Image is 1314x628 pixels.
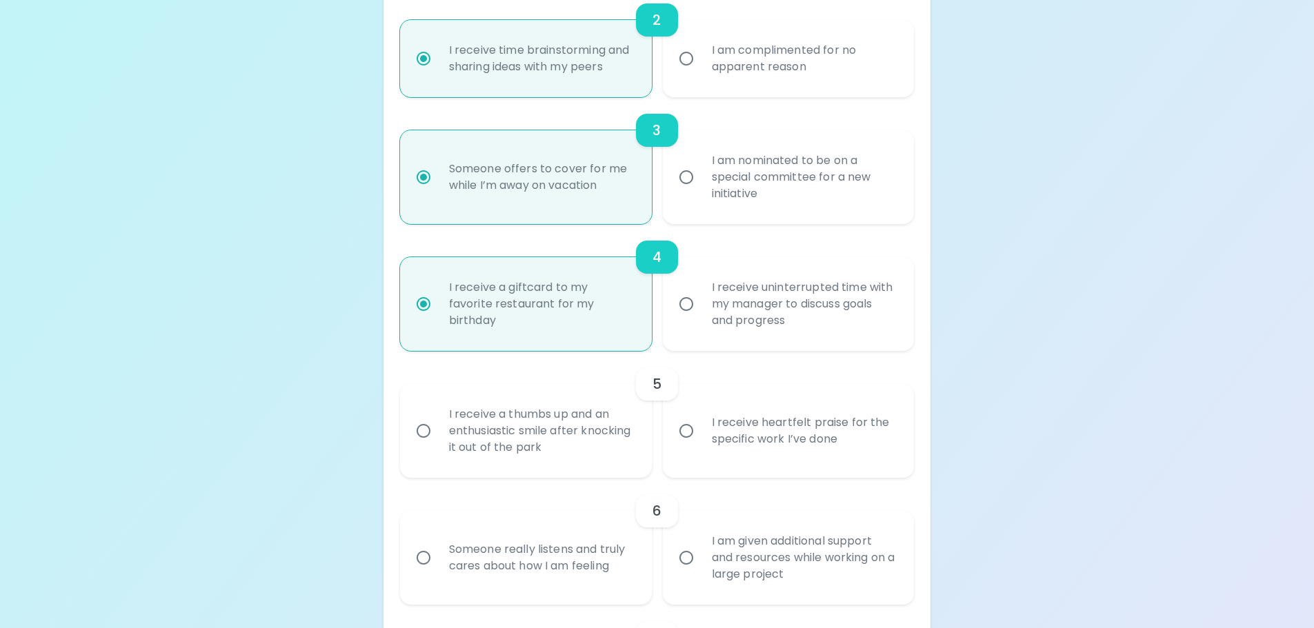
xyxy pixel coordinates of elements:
[438,389,644,472] div: I receive a thumbs up and an enthusiastic smile after knocking it out of the park
[653,500,661,522] h6: 6
[701,398,907,464] div: I receive heartfelt praise for the specific work I’ve done
[653,246,661,268] h6: 4
[653,373,661,395] h6: 5
[400,478,915,605] div: choice-group-check
[438,26,644,92] div: I receive time brainstorming and sharing ideas with my peers
[400,97,915,224] div: choice-group-check
[701,516,907,599] div: I am given additional support and resources while working on a large project
[701,26,907,92] div: I am complimented for no apparent reason
[400,351,915,478] div: choice-group-check
[438,263,644,345] div: I receive a giftcard to my favorite restaurant for my birthday
[438,144,644,210] div: Someone offers to cover for me while I’m away on vacation
[701,263,907,345] div: I receive uninterrupted time with my manager to discuss goals and progress
[701,136,907,219] div: I am nominated to be on a special committee for a new initiative
[438,525,644,591] div: Someone really listens and truly cares about how I am feeling
[400,224,915,351] div: choice-group-check
[653,9,661,31] h6: 2
[653,119,661,141] h6: 3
